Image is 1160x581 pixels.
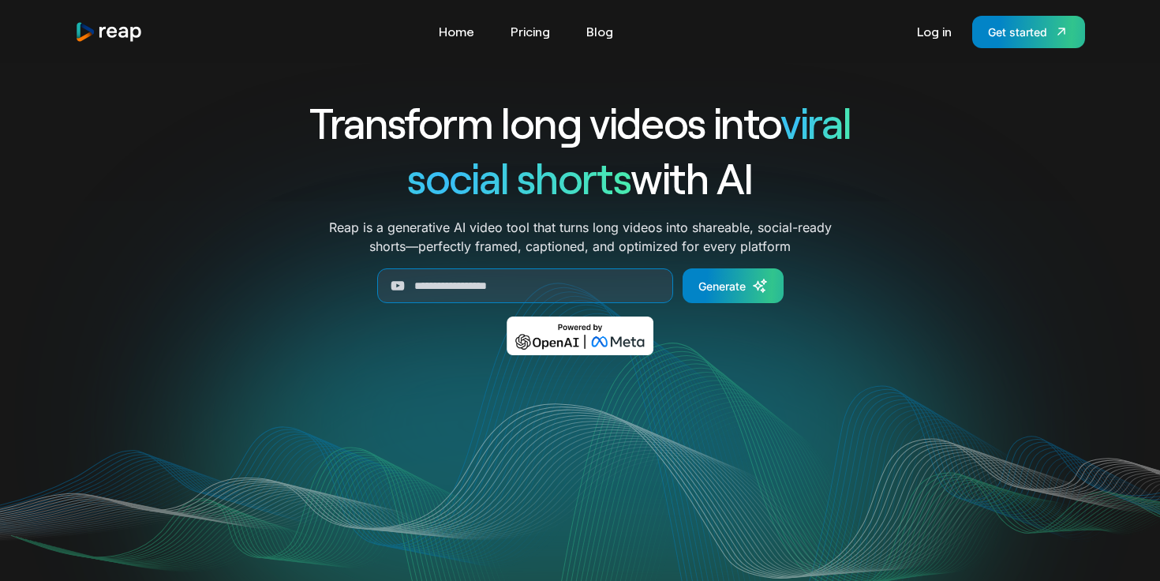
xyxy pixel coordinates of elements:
p: Reap is a generative AI video tool that turns long videos into shareable, social-ready shorts—per... [329,218,832,256]
a: home [75,21,143,43]
a: Get started [972,16,1085,48]
h1: Transform long videos into [252,95,908,150]
div: Generate [698,278,746,294]
div: Get started [988,24,1047,40]
span: viral [780,96,851,148]
a: Log in [909,19,960,44]
form: Generate Form [252,268,908,303]
a: Blog [578,19,621,44]
a: Home [431,19,482,44]
h1: with AI [252,150,908,205]
a: Generate [683,268,784,303]
a: Pricing [503,19,558,44]
span: social shorts [407,152,631,203]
